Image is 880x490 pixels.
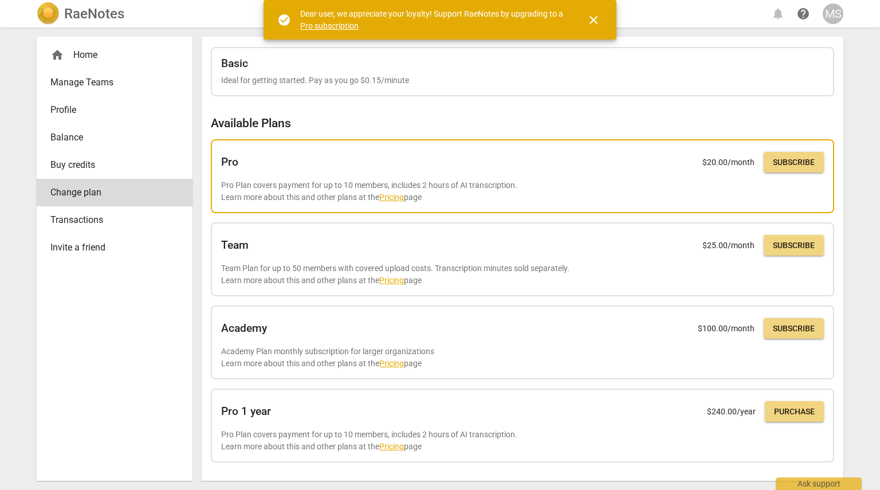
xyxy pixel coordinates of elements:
[774,406,815,418] span: Purchase
[50,241,170,254] span: Invite a friend
[698,323,755,335] p: $ 100.00 /month
[50,48,170,62] div: Home
[50,186,170,199] span: Change plan
[587,13,600,27] span: close
[50,76,170,89] span: Manage Teams
[50,131,170,144] span: Balance
[379,359,404,368] a: Pricing
[37,2,124,25] a: LogoRaeNotes
[211,116,834,131] h2: Available Plans
[765,401,824,422] button: Purchase
[764,318,824,339] button: Subscribe
[221,75,824,87] p: Ideal for getting started. Pay as you go $0.15/minute
[221,156,238,168] h2: Pro
[221,429,824,452] p: Pro Plan covers payment for up to 10 members, includes 2 hours of AI transcription. Learn more ab...
[50,48,64,62] span: home
[764,152,824,173] button: Subscribe
[379,193,404,202] a: Pricing
[707,406,756,418] p: $ 240.00 /year
[221,405,271,418] h2: Pro 1 year
[37,69,192,96] a: Manage Teams
[764,235,824,256] button: Subscribe
[221,179,824,203] p: Pro Plan covers payment for up to 10 members, includes 2 hours of AI transcription. Learn more ab...
[702,156,755,168] p: $ 20.00 /month
[277,13,291,27] span: check_circle
[300,8,566,32] div: Dear user, we appreciate your loyalty! Support RaeNotes by upgrading to a
[379,442,404,451] a: Pricing
[796,7,810,21] span: help
[823,3,843,24] button: MS
[221,57,248,70] h2: Basic
[221,239,249,252] h2: Team
[300,21,359,30] a: Pro subscription
[773,240,815,252] span: Subscribe
[773,323,815,335] span: Subscribe
[580,6,607,34] button: Close
[37,151,192,179] a: Buy credits
[37,179,192,206] a: Change plan
[37,41,192,69] div: Home
[50,103,170,117] span: Profile
[50,158,170,172] span: Buy credits
[773,157,815,168] span: Subscribe
[50,213,170,227] span: Transactions
[37,124,192,151] a: Balance
[37,96,192,124] a: Profile
[221,322,267,335] h2: Academy
[37,2,60,25] img: Logo
[221,346,824,369] p: Academy Plan monthly subscription for larger organizations Learn more about this and other plans ...
[793,3,814,24] a: Help
[702,240,755,252] p: $ 25.00 /month
[776,477,862,490] div: Ask support
[37,206,192,234] a: Transactions
[37,234,192,261] a: Invite a friend
[64,6,124,22] h2: RaeNotes
[221,262,824,286] p: Team Plan for up to 50 members with covered upload costs. Transcription minutes sold separately. ...
[379,276,404,285] a: Pricing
